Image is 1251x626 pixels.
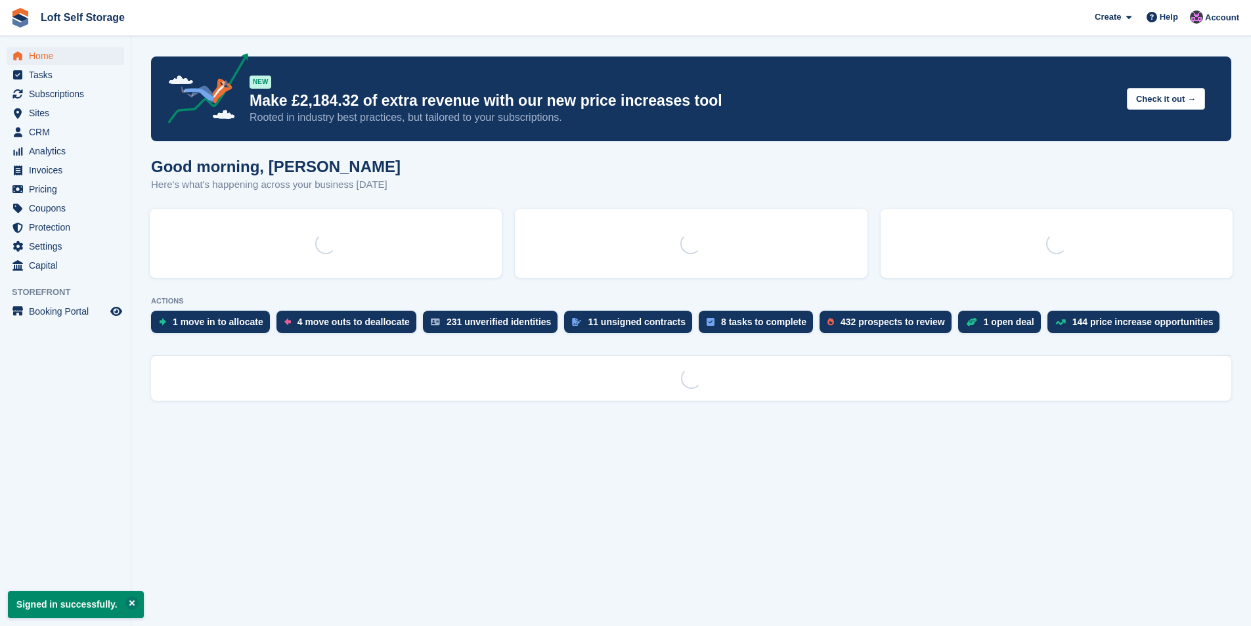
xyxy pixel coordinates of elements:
[447,317,552,327] div: 231 unverified identities
[966,317,977,326] img: deal-1b604bf984904fb50ccaf53a9ad4b4a5d6e5aea283cecdc64d6e3604feb123c2.svg
[29,302,108,321] span: Booking Portal
[7,218,124,236] a: menu
[35,7,130,28] a: Loft Self Storage
[958,311,1047,340] a: 1 open deal
[7,66,124,84] a: menu
[1072,317,1214,327] div: 144 price increase opportunities
[12,286,131,299] span: Storefront
[29,142,108,160] span: Analytics
[29,85,108,103] span: Subscriptions
[7,302,124,321] a: menu
[7,180,124,198] a: menu
[151,158,401,175] h1: Good morning, [PERSON_NAME]
[29,256,108,275] span: Capital
[572,318,581,326] img: contract_signature_icon-13c848040528278c33f63329250d36e43548de30e8caae1d1a13099fd9432cc5.svg
[29,237,108,256] span: Settings
[1205,11,1239,24] span: Account
[151,297,1231,305] p: ACTIONS
[29,123,108,141] span: CRM
[1160,11,1178,24] span: Help
[29,104,108,122] span: Sites
[7,256,124,275] a: menu
[29,199,108,217] span: Coupons
[1190,11,1203,24] img: Amy Wright
[29,47,108,65] span: Home
[7,142,124,160] a: menu
[29,161,108,179] span: Invoices
[841,317,945,327] div: 432 prospects to review
[820,311,958,340] a: 432 prospects to review
[1047,311,1227,340] a: 144 price increase opportunities
[11,8,30,28] img: stora-icon-8386f47178a22dfd0bd8f6a31ec36ba5ce8667c1dd55bd0f319d3a0aa187defe.svg
[276,311,423,340] a: 4 move outs to deallocate
[707,318,714,326] img: task-75834270c22a3079a89374b754ae025e5fb1db73e45f91037f5363f120a921f8.svg
[984,317,1034,327] div: 1 open deal
[721,317,806,327] div: 8 tasks to complete
[1127,88,1205,110] button: Check it out →
[29,180,108,198] span: Pricing
[1095,11,1121,24] span: Create
[108,303,124,319] a: Preview store
[7,237,124,256] a: menu
[827,318,834,326] img: prospect-51fa495bee0391a8d652442698ab0144808aea92771e9ea1ae160a38d050c398.svg
[564,311,699,340] a: 11 unsigned contracts
[7,123,124,141] a: menu
[699,311,820,340] a: 8 tasks to complete
[588,317,686,327] div: 11 unsigned contracts
[7,161,124,179] a: menu
[159,318,166,326] img: move_ins_to_allocate_icon-fdf77a2bb77ea45bf5b3d319d69a93e2d87916cf1d5bf7949dd705db3b84f3ca.svg
[173,317,263,327] div: 1 move in to allocate
[284,318,291,326] img: move_outs_to_deallocate_icon-f764333ba52eb49d3ac5e1228854f67142a1ed5810a6f6cc68b1a99e826820c5.svg
[8,591,144,618] p: Signed in successfully.
[151,177,401,192] p: Here's what's happening across your business [DATE]
[250,110,1116,125] p: Rooted in industry best practices, but tailored to your subscriptions.
[7,47,124,65] a: menu
[7,199,124,217] a: menu
[250,76,271,89] div: NEW
[297,317,410,327] div: 4 move outs to deallocate
[157,53,249,128] img: price-adjustments-announcement-icon-8257ccfd72463d97f412b2fc003d46551f7dbcb40ab6d574587a9cd5c0d94...
[1055,319,1066,325] img: price_increase_opportunities-93ffe204e8149a01c8c9dc8f82e8f89637d9d84a8eef4429ea346261dce0b2c0.svg
[29,66,108,84] span: Tasks
[431,318,440,326] img: verify_identity-adf6edd0f0f0b5bbfe63781bf79b02c33cf7c696d77639b501bdc392416b5a36.svg
[250,91,1116,110] p: Make £2,184.32 of extra revenue with our new price increases tool
[29,218,108,236] span: Protection
[7,104,124,122] a: menu
[423,311,565,340] a: 231 unverified identities
[7,85,124,103] a: menu
[151,311,276,340] a: 1 move in to allocate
